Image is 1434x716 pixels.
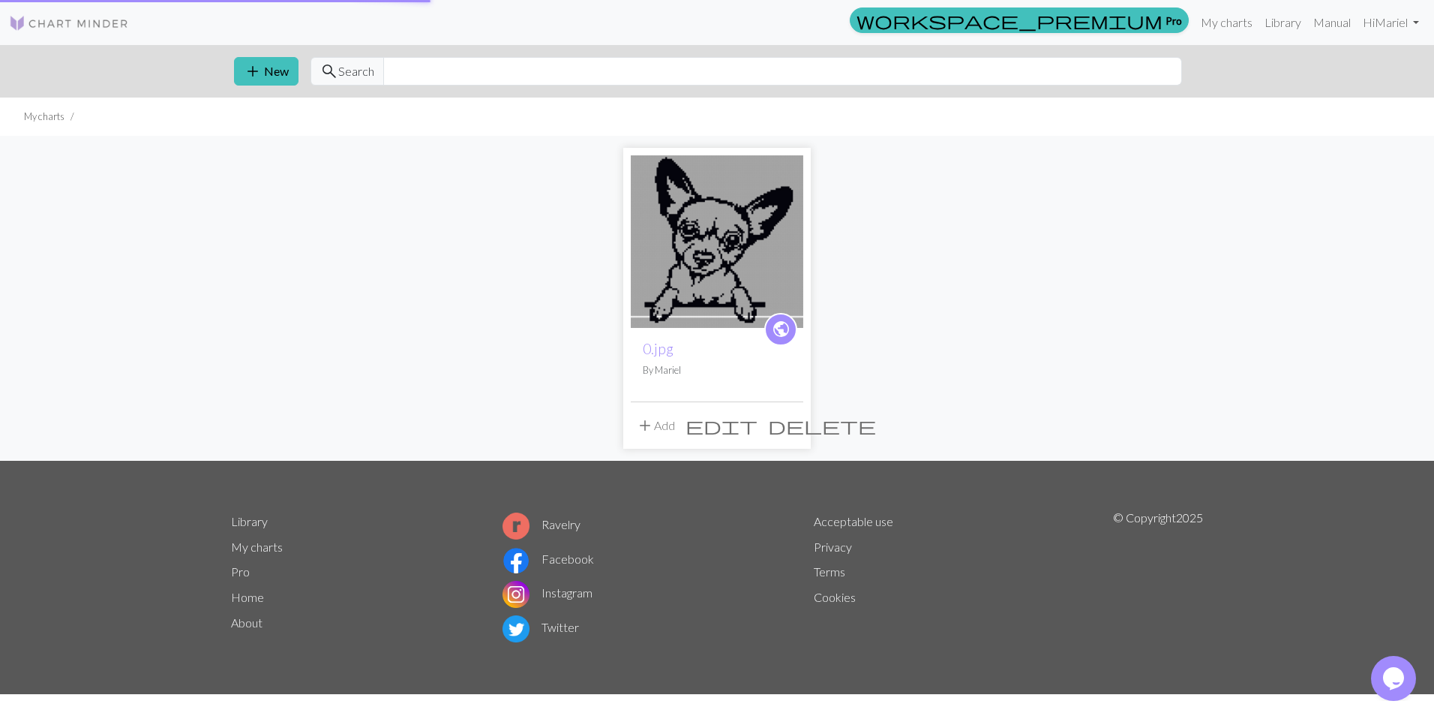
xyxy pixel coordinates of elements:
[338,62,374,80] span: Search
[234,57,298,86] button: New
[502,513,529,540] img: Ravelry logo
[1113,509,1203,645] p: © Copyright 2025
[502,547,529,574] img: Facebook logo
[1258,8,1307,38] a: Library
[1307,8,1357,38] a: Manual
[231,540,283,554] a: My charts
[763,411,881,440] button: Delete
[643,340,673,357] a: 0.jpg
[814,514,893,528] a: Acceptable use
[680,411,763,440] button: Edit
[643,363,791,378] p: By Mariel
[814,564,845,579] a: Terms
[1371,656,1419,701] iframe: chat widget
[231,590,264,604] a: Home
[768,415,876,436] span: delete
[244,61,262,82] span: add
[320,61,338,82] span: search
[9,14,129,32] img: Logo
[772,314,790,344] i: public
[502,581,529,608] img: Instagram logo
[1195,8,1258,38] a: My charts
[24,110,64,124] li: My charts
[814,590,856,604] a: Cookies
[231,514,268,528] a: Library
[814,540,852,554] a: Privacy
[502,615,529,642] img: Twitter logo
[502,585,592,600] a: Instagram
[850,8,1189,33] a: Pro
[631,155,803,328] img: WIP
[631,411,680,440] button: Add
[231,615,262,630] a: About
[631,233,803,247] a: WIP
[772,317,790,341] span: public
[502,517,580,531] a: Ravelry
[856,10,1162,31] span: workspace_premium
[1357,8,1425,38] a: HiMariel
[502,620,579,634] a: Twitter
[685,415,757,436] span: edit
[231,564,250,579] a: Pro
[685,417,757,435] i: Edit
[502,552,594,566] a: Facebook
[764,313,797,346] a: public
[636,415,654,436] span: add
